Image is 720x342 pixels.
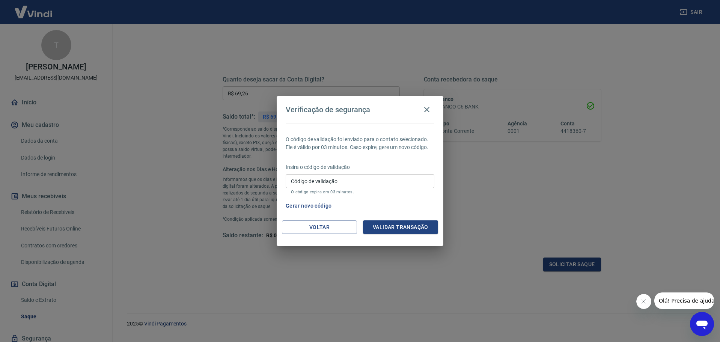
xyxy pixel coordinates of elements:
span: Olá! Precisa de ajuda? [5,5,63,11]
h4: Verificação de segurança [286,105,370,114]
button: Validar transação [363,220,438,234]
button: Gerar novo código [283,199,335,213]
button: Voltar [282,220,357,234]
iframe: Botão para abrir a janela de mensagens [690,312,714,336]
p: Insira o código de validação [286,163,434,171]
p: O código expira em 03 minutos. [291,190,429,194]
iframe: Mensagem da empresa [654,292,714,309]
p: O código de validação foi enviado para o contato selecionado. Ele é válido por 03 minutos. Caso e... [286,136,434,151]
iframe: Fechar mensagem [636,294,651,309]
